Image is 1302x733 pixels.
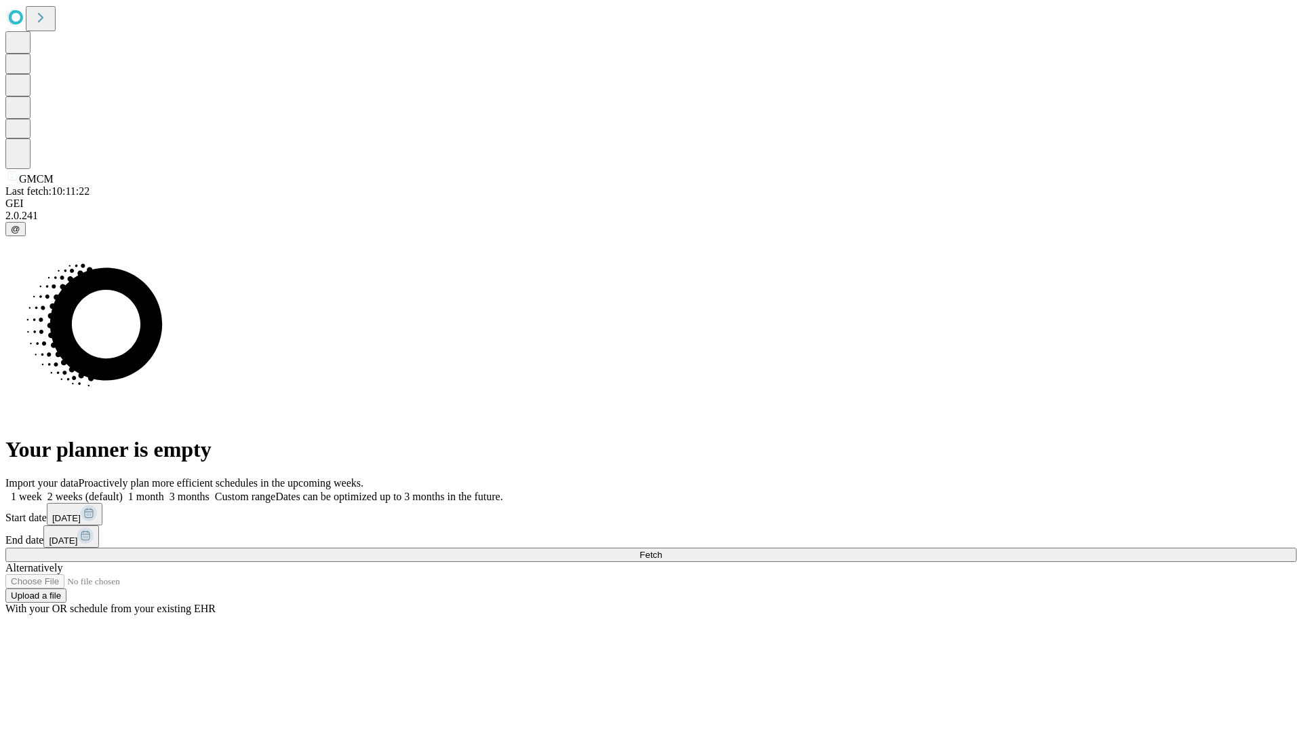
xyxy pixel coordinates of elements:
[11,491,42,502] span: 1 week
[43,525,99,548] button: [DATE]
[5,185,90,197] span: Last fetch: 10:11:22
[5,222,26,236] button: @
[11,224,20,234] span: @
[5,588,66,603] button: Upload a file
[128,491,164,502] span: 1 month
[275,491,502,502] span: Dates can be optimized up to 3 months in the future.
[19,173,54,185] span: GMCM
[79,477,363,489] span: Proactively plan more efficient schedules in the upcoming weeks.
[47,491,123,502] span: 2 weeks (default)
[5,603,216,614] span: With your OR schedule from your existing EHR
[47,503,102,525] button: [DATE]
[5,477,79,489] span: Import your data
[52,513,81,523] span: [DATE]
[5,548,1297,562] button: Fetch
[215,491,275,502] span: Custom range
[5,503,1297,525] div: Start date
[170,491,210,502] span: 3 months
[5,198,1297,210] div: GEI
[5,210,1297,222] div: 2.0.241
[5,437,1297,462] h1: Your planner is empty
[639,550,662,560] span: Fetch
[5,525,1297,548] div: End date
[5,562,62,574] span: Alternatively
[49,535,77,546] span: [DATE]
